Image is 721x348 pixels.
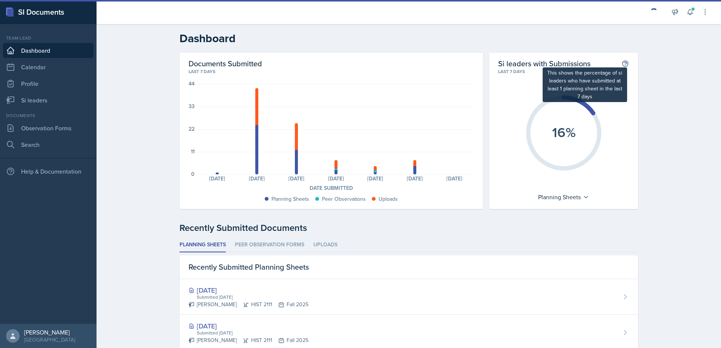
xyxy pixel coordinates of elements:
[179,32,638,45] h2: Dashboard
[3,112,94,119] div: Documents
[235,238,304,252] li: Peer Observation Forms
[3,121,94,136] a: Observation Forms
[534,191,593,203] div: Planning Sheets
[313,238,337,252] li: Uploads
[189,81,195,86] div: 44
[3,43,94,58] a: Dashboard
[552,122,575,142] text: 16%
[191,171,195,177] div: 0
[179,221,638,235] div: Recently Submitted Documents
[3,164,94,179] div: Help & Documentation
[179,279,638,315] a: [DATE] Submitted [DATE] [PERSON_NAME]HIST 2111Fall 2025
[24,328,75,336] div: [PERSON_NAME]
[272,195,309,203] div: Planning Sheets
[191,149,195,154] div: 11
[3,76,94,91] a: Profile
[179,238,226,252] li: Planning Sheets
[189,336,308,344] div: [PERSON_NAME] HIST 2111 Fall 2025
[3,93,94,108] a: Si leaders
[198,176,237,181] div: [DATE]
[189,301,308,308] div: [PERSON_NAME] HIST 2111 Fall 2025
[379,195,398,203] div: Uploads
[189,285,308,295] div: [DATE]
[196,294,308,301] div: Submitted [DATE]
[189,59,474,68] h2: Documents Submitted
[179,255,638,279] div: Recently Submitted Planning Sheets
[498,68,629,75] div: Last 7 days
[316,176,356,181] div: [DATE]
[277,176,316,181] div: [DATE]
[189,184,474,192] div: Date Submitted
[189,321,308,331] div: [DATE]
[3,137,94,152] a: Search
[435,176,474,181] div: [DATE]
[24,336,75,343] div: [GEOGRAPHIC_DATA]
[322,195,366,203] div: Peer Observations
[196,330,308,336] div: Submitted [DATE]
[189,126,195,131] div: 22
[356,176,395,181] div: [DATE]
[189,104,195,109] div: 33
[3,35,94,41] div: Team lead
[237,176,277,181] div: [DATE]
[395,176,435,181] div: [DATE]
[3,60,94,75] a: Calendar
[498,59,591,68] h2: Si leaders with Submissions
[189,68,474,75] div: Last 7 days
